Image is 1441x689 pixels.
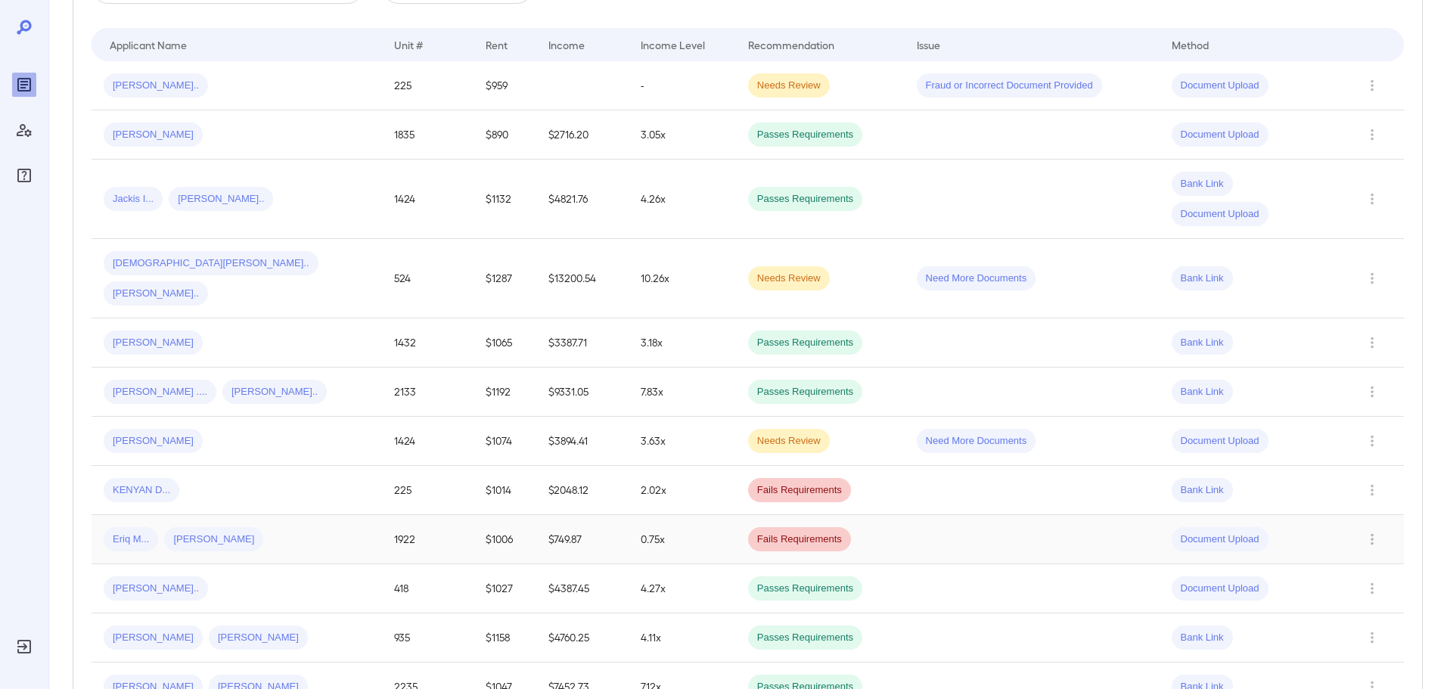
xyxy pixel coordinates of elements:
td: - [629,61,736,110]
button: Row Actions [1360,331,1384,355]
span: Document Upload [1172,207,1269,222]
span: [PERSON_NAME].. [104,287,208,301]
td: $890 [474,110,536,160]
span: [PERSON_NAME] [104,336,203,350]
button: Row Actions [1360,625,1384,650]
td: 0.75x [629,515,736,564]
td: 225 [382,466,474,515]
div: Manage Users [12,118,36,142]
span: Need More Documents [917,272,1036,286]
td: $1074 [474,417,536,466]
td: $1006 [474,515,536,564]
span: Bank Link [1172,385,1233,399]
td: 2.02x [629,466,736,515]
td: 4.27x [629,564,736,613]
span: Bank Link [1172,177,1233,191]
button: Row Actions [1360,576,1384,601]
span: [PERSON_NAME] [164,532,263,547]
td: 3.63x [629,417,736,466]
td: 4.11x [629,613,736,663]
div: Unit # [394,36,423,54]
span: Needs Review [748,79,830,93]
td: $1192 [474,368,536,417]
span: Fails Requirements [748,483,851,498]
span: Passes Requirements [748,128,862,142]
td: $959 [474,61,536,110]
td: 3.05x [629,110,736,160]
td: $749.87 [536,515,629,564]
button: Row Actions [1360,478,1384,502]
td: 1922 [382,515,474,564]
span: [PERSON_NAME] [209,631,308,645]
div: Income [548,36,585,54]
span: Needs Review [748,272,830,286]
span: [PERSON_NAME] .... [104,385,216,399]
td: $2048.12 [536,466,629,515]
td: 1424 [382,160,474,239]
span: Passes Requirements [748,385,862,399]
button: Row Actions [1360,73,1384,98]
button: Row Actions [1360,187,1384,211]
span: Bank Link [1172,483,1233,498]
span: Fraud or Incorrect Document Provided [917,79,1102,93]
button: Row Actions [1360,527,1384,551]
td: $3894.41 [536,417,629,466]
span: [PERSON_NAME].. [222,385,327,399]
td: $2716.20 [536,110,629,160]
div: FAQ [12,163,36,188]
span: KENYAN D... [104,483,179,498]
button: Row Actions [1360,429,1384,453]
td: $9331.05 [536,368,629,417]
td: $1158 [474,613,536,663]
div: Log Out [12,635,36,659]
span: Eriq M... [104,532,158,547]
span: Document Upload [1172,128,1269,142]
span: Jackis I... [104,192,163,206]
td: 7.83x [629,368,736,417]
span: Passes Requirements [748,582,862,596]
td: $3387.71 [536,318,629,368]
td: 1424 [382,417,474,466]
span: Passes Requirements [748,192,862,206]
span: [PERSON_NAME].. [104,79,208,93]
td: $4760.25 [536,613,629,663]
td: $1132 [474,160,536,239]
div: Rent [486,36,510,54]
button: Row Actions [1360,266,1384,290]
span: Passes Requirements [748,631,862,645]
td: $1027 [474,564,536,613]
td: $4387.45 [536,564,629,613]
div: Issue [917,36,941,54]
button: Row Actions [1360,380,1384,404]
td: 524 [382,239,474,318]
span: Bank Link [1172,272,1233,286]
td: $13200.54 [536,239,629,318]
td: 935 [382,613,474,663]
span: Bank Link [1172,631,1233,645]
td: 418 [382,564,474,613]
span: Document Upload [1172,79,1269,93]
div: Method [1172,36,1209,54]
span: [PERSON_NAME] [104,434,203,448]
span: Document Upload [1172,532,1269,547]
button: Row Actions [1360,123,1384,147]
td: 225 [382,61,474,110]
span: Need More Documents [917,434,1036,448]
span: Bank Link [1172,336,1233,350]
span: Document Upload [1172,582,1269,596]
td: 10.26x [629,239,736,318]
span: Fails Requirements [748,532,851,547]
td: 1835 [382,110,474,160]
span: [PERSON_NAME].. [104,582,208,596]
td: $1287 [474,239,536,318]
div: Recommendation [748,36,834,54]
span: [PERSON_NAME] [104,128,203,142]
span: Passes Requirements [748,336,862,350]
span: Document Upload [1172,434,1269,448]
td: $4821.76 [536,160,629,239]
td: $1014 [474,466,536,515]
span: [PERSON_NAME] [104,631,203,645]
td: $1065 [474,318,536,368]
span: [DEMOGRAPHIC_DATA][PERSON_NAME].. [104,256,318,271]
span: Needs Review [748,434,830,448]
